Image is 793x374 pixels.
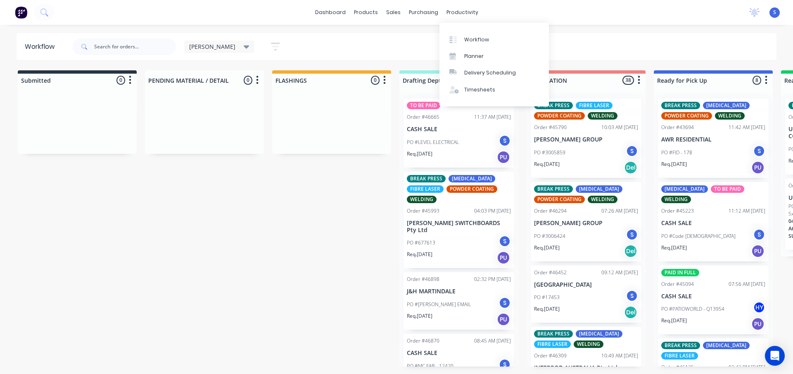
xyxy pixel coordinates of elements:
[753,228,765,241] div: S
[729,207,765,215] div: 11:12 AM [DATE]
[729,280,765,288] div: 07:56 AM [DATE]
[729,124,765,131] div: 11:42 AM [DATE]
[751,161,765,174] div: PU
[588,196,617,203] div: WELDING
[661,244,687,252] p: Req. [DATE]
[407,301,471,308] p: PO #[PERSON_NAME] EMAIL
[753,145,765,157] div: S
[534,340,571,348] div: FIBRE LASER
[588,112,617,120] div: WELDING
[407,185,444,193] div: FIBRE LASER
[404,172,514,269] div: BREAK PRESS[MEDICAL_DATA]FIBRE LASERPOWDER COATINGWELDINGOrder #4599304:03 PM [DATE][PERSON_NAME]...
[624,161,637,174] div: Del
[464,86,495,93] div: Timesheets
[499,358,511,371] div: S
[407,251,432,258] p: Req. [DATE]
[407,350,511,357] p: CASH SALE
[624,245,637,258] div: Del
[442,6,482,19] div: productivity
[439,31,549,48] a: Workflow
[661,220,765,227] p: CASH SALE
[534,330,573,338] div: BREAK PRESS
[407,362,453,370] p: PO #MC FAB - 12420
[661,196,691,203] div: WELDING
[661,124,694,131] div: Order #43694
[626,228,638,241] div: S
[574,340,603,348] div: WELDING
[601,352,638,360] div: 10:49 AM [DATE]
[534,102,573,109] div: BREAK PRESS
[661,233,736,240] p: PO #Code [DEMOGRAPHIC_DATA]
[534,281,638,288] p: [GEOGRAPHIC_DATA]
[531,266,641,323] div: Order #4645209:12 AM [DATE][GEOGRAPHIC_DATA]PO #17453SReq.[DATE]Del
[407,113,439,121] div: Order #46665
[15,6,27,19] img: Factory
[729,364,765,371] div: 02:42 PM [DATE]
[661,305,724,313] p: PO #PATIOWORLD - Q13954
[661,149,692,156] p: PO #FID - 178
[658,182,769,261] div: [MEDICAL_DATA]TO BE PAIDWELDINGOrder #4522311:12 AM [DATE]CASH SALEPO #Code [DEMOGRAPHIC_DATA]SRe...
[94,38,176,55] input: Search for orders...
[534,112,585,120] div: POWDER COATING
[534,352,567,360] div: Order #46309
[446,185,497,193] div: POWDER COATING
[715,112,745,120] div: WELDING
[464,69,516,77] div: Delivery Scheduling
[626,290,638,302] div: S
[765,346,785,366] div: Open Intercom Messenger
[661,161,687,168] p: Req. [DATE]
[407,126,511,133] p: CASH SALE
[658,266,769,335] div: PAID IN FULLOrder #4509407:56 AM [DATE]CASH SALEPO #PATIOWORLD - Q13954HYReq.[DATE]PU
[534,233,565,240] p: PO #3006424
[404,98,514,168] div: TO BE PAIDOrder #4666511:37 AM [DATE]CASH SALEPO #LEVEL ELECTRICALSReq.[DATE]PU
[534,269,567,276] div: Order #46452
[753,301,765,314] div: HY
[534,220,638,227] p: [PERSON_NAME] GROUP
[661,136,765,143] p: AWR RESIDENTIAL
[439,65,549,81] a: Delivery Scheduling
[407,276,439,283] div: Order #46898
[499,297,511,309] div: S
[661,280,694,288] div: Order #45094
[661,364,694,371] div: Order #46125
[661,317,687,324] p: Req. [DATE]
[499,235,511,247] div: S
[407,239,435,247] p: PO #677613
[601,124,638,131] div: 10:03 AM [DATE]
[661,342,700,349] div: BREAK PRESS
[661,185,708,193] div: [MEDICAL_DATA]
[534,149,565,156] p: PO #3005859
[407,196,437,203] div: WELDING
[474,337,511,345] div: 08:45 AM [DATE]
[534,185,573,193] div: BREAK PRESS
[499,134,511,147] div: S
[661,293,765,300] p: CASH SALE
[534,161,560,168] p: Req. [DATE]
[661,112,712,120] div: POWDER COATING
[576,330,622,338] div: [MEDICAL_DATA]
[464,36,489,43] div: Workflow
[624,306,637,319] div: Del
[474,207,511,215] div: 04:03 PM [DATE]
[534,294,560,301] p: PO #17453
[534,136,638,143] p: [PERSON_NAME] GROUP
[407,288,511,295] p: J&H MARTINDALE
[531,98,641,178] div: BREAK PRESSFIBRE LASERPOWDER COATINGWELDINGOrder #4579010:03 AM [DATE][PERSON_NAME] GROUPPO #3005...
[311,6,350,19] a: dashboard
[661,352,698,360] div: FIBRE LASER
[626,145,638,157] div: S
[601,269,638,276] div: 09:12 AM [DATE]
[407,207,439,215] div: Order #45993
[531,182,641,261] div: BREAK PRESS[MEDICAL_DATA]POWDER COATINGWELDINGOrder #4629407:26 AM [DATE][PERSON_NAME] GROUPPO #3...
[661,207,694,215] div: Order #45223
[534,364,638,372] p: INTERPOD AUSTRALIA Pty Ltd
[576,102,613,109] div: FIBRE LASER
[474,276,511,283] div: 02:32 PM [DATE]
[751,317,765,331] div: PU
[407,312,432,320] p: Req. [DATE]
[601,207,638,215] div: 07:26 AM [DATE]
[439,48,549,65] a: Planner
[773,9,776,16] span: S
[405,6,442,19] div: purchasing
[534,305,560,313] p: Req. [DATE]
